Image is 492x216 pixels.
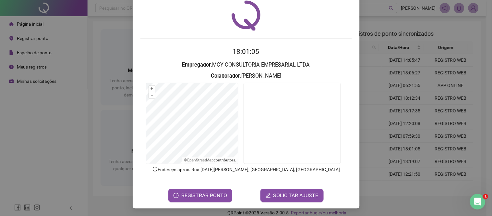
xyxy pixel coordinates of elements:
[181,192,227,199] span: REGISTRAR PONTO
[187,158,214,162] a: OpenStreetMap
[233,48,259,56] time: 18:01:05
[483,194,488,199] span: 1
[149,92,155,98] button: –
[168,189,232,202] button: REGISTRAR PONTO
[140,61,352,69] h3: : MCY CONSULTORIA EMPRESARIAL LTDA
[232,0,261,31] img: QRPoint
[211,73,240,79] strong: Colaborador
[140,72,352,80] h3: : [PERSON_NAME]
[470,194,486,210] iframe: Intercom live chat
[182,62,211,68] strong: Empregador
[266,193,271,198] span: edit
[174,193,179,198] span: clock-circle
[260,189,324,202] button: editSOLICITAR AJUSTE
[140,166,352,173] p: Endereço aprox. : Rua [DATE][PERSON_NAME], [GEOGRAPHIC_DATA], [GEOGRAPHIC_DATA]
[184,158,236,162] li: © contributors.
[273,192,318,199] span: SOLICITAR AJUSTE
[152,166,158,172] span: info-circle
[149,86,155,92] button: +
